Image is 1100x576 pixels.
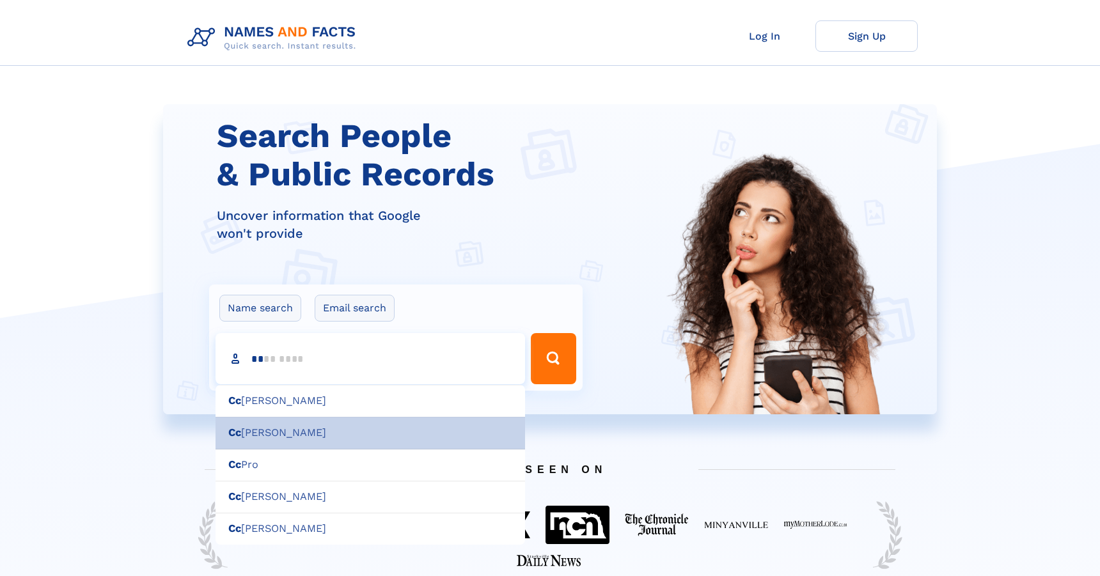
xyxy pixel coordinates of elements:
[228,522,241,534] b: Cc
[216,481,525,513] div: [PERSON_NAME]
[517,555,581,566] img: Featured on Starkville Daily News
[713,20,815,52] a: Log In
[217,206,590,242] div: Uncover information that Google won't provide
[815,20,918,52] a: Sign Up
[216,449,525,481] div: Pro
[228,426,241,439] b: Cc
[228,394,241,407] b: Cc
[216,385,525,417] div: [PERSON_NAME]
[873,500,902,570] img: Trust Reef
[315,295,395,322] label: Email search
[216,417,525,449] div: [PERSON_NAME]
[217,117,590,194] h1: Search People & Public Records
[546,506,609,543] img: Featured on NCN
[182,20,366,55] img: Logo Names and Facts
[185,448,915,491] span: AS SEEN ON
[219,295,301,322] label: Name search
[228,458,241,471] b: Cc
[228,490,241,502] b: Cc
[531,333,576,384] button: Search Button
[704,520,768,529] img: Featured on Minyanville
[216,513,525,545] div: [PERSON_NAME]
[216,333,525,384] input: search input
[783,520,847,529] img: Featured on My Mother Lode
[659,150,895,478] img: Search People and Public records
[625,513,689,536] img: Featured on The Chronicle Journal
